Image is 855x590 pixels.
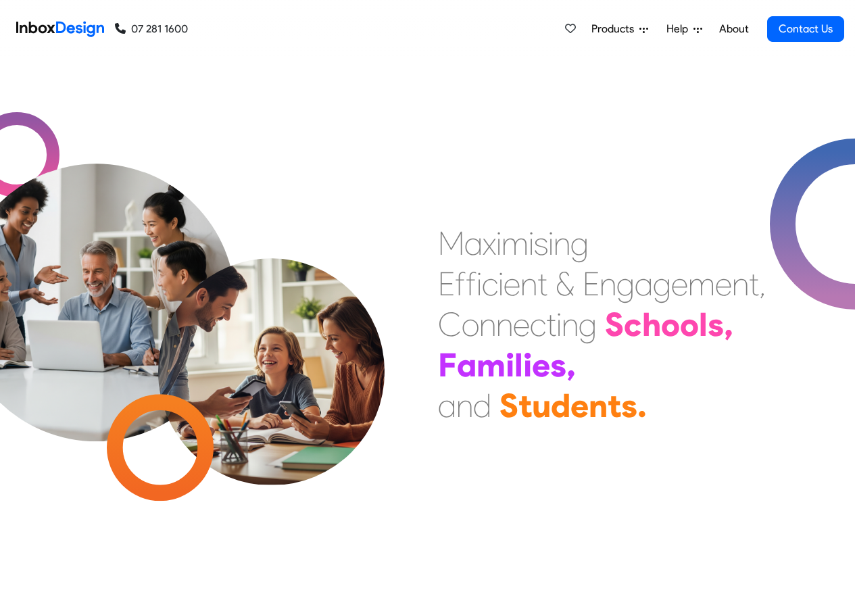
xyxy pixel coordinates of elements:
div: d [551,385,570,426]
div: f [455,264,466,304]
div: i [556,304,562,345]
a: Help [661,16,708,43]
div: t [546,304,556,345]
div: l [514,345,523,385]
div: S [605,304,624,345]
div: m [477,345,506,385]
a: Contact Us [767,16,844,42]
div: t [749,264,759,304]
div: t [608,385,621,426]
div: h [642,304,661,345]
img: parents_with_child.png [130,202,413,485]
div: m [688,264,715,304]
div: e [715,264,732,304]
div: S [499,385,518,426]
a: 07 281 1600 [115,21,188,37]
a: Products [586,16,654,43]
div: n [496,304,513,345]
div: i [496,223,502,264]
div: n [600,264,616,304]
div: C [438,304,462,345]
div: n [479,304,496,345]
div: i [523,345,532,385]
span: Help [666,21,693,37]
div: o [462,304,479,345]
div: M [438,223,464,264]
div: Maximising Efficient & Engagement, Connecting Schools, Families, and Students. [438,223,766,426]
div: e [504,264,520,304]
div: l [699,304,708,345]
div: n [562,304,579,345]
div: , [566,345,576,385]
div: e [570,385,589,426]
div: o [680,304,699,345]
div: , [759,264,766,304]
div: t [537,264,547,304]
div: g [616,264,635,304]
div: g [579,304,597,345]
div: m [502,223,529,264]
div: s [550,345,566,385]
div: e [532,345,550,385]
div: e [513,304,530,345]
div: s [621,385,637,426]
div: i [498,264,504,304]
div: d [473,385,491,426]
div: c [482,264,498,304]
div: E [438,264,455,304]
div: i [477,264,482,304]
div: i [529,223,534,264]
div: u [532,385,551,426]
div: c [624,304,642,345]
div: . [637,385,647,426]
div: n [554,223,570,264]
div: c [530,304,546,345]
div: F [438,345,457,385]
div: E [583,264,600,304]
div: a [457,345,477,385]
div: g [653,264,671,304]
div: s [708,304,724,345]
div: e [671,264,688,304]
div: a [464,223,483,264]
div: i [548,223,554,264]
div: f [466,264,477,304]
div: i [506,345,514,385]
div: n [520,264,537,304]
a: About [715,16,752,43]
div: , [724,304,733,345]
div: a [438,385,456,426]
div: a [635,264,653,304]
div: & [556,264,575,304]
div: x [483,223,496,264]
div: t [518,385,532,426]
div: n [732,264,749,304]
div: s [534,223,548,264]
span: Products [591,21,639,37]
div: g [570,223,589,264]
div: n [589,385,608,426]
div: o [661,304,680,345]
div: n [456,385,473,426]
